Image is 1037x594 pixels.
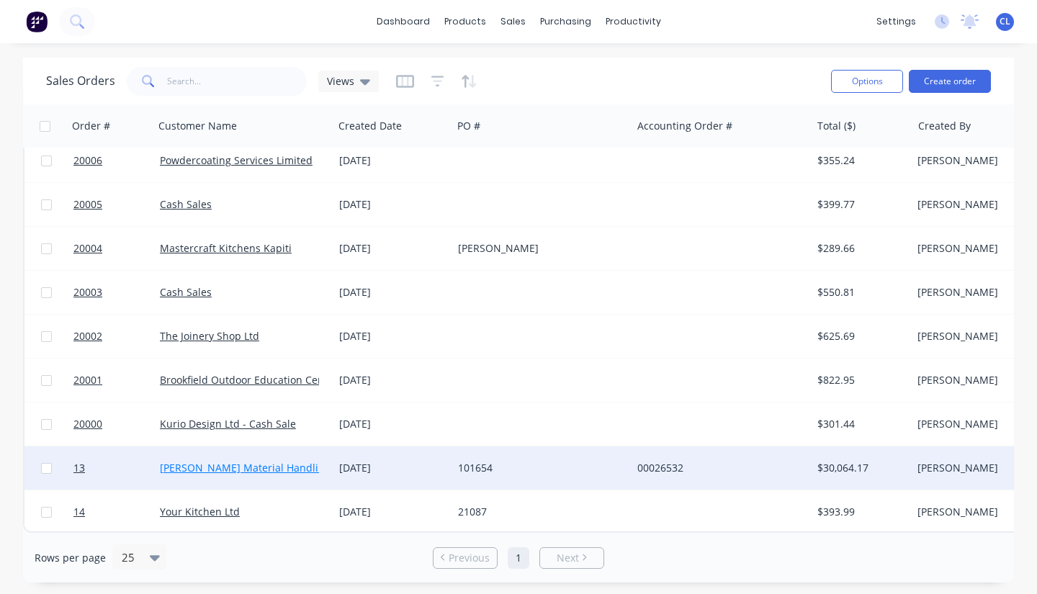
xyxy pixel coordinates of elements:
div: 101654 [458,461,618,475]
a: Kurio Design Ltd - Cash Sale [160,417,296,431]
a: Powdercoating Services Limited [160,153,313,167]
span: Views [327,73,354,89]
div: [DATE] [339,461,446,475]
a: 20006 [73,139,160,182]
span: 20003 [73,285,102,300]
span: Rows per page [35,551,106,565]
div: productivity [598,11,668,32]
div: $550.81 [817,285,902,300]
a: dashboard [369,11,437,32]
div: [DATE] [339,285,446,300]
a: Page 1 is your current page [508,547,529,569]
div: [DATE] [339,505,446,519]
a: 20001 [73,359,160,402]
button: Options [831,70,903,93]
a: Brookfield Outdoor Education Centre [160,373,338,387]
div: $625.69 [817,329,902,343]
span: CL [1000,15,1010,28]
a: Mastercraft Kitchens Kapiti [160,241,292,255]
a: Cash Sales [160,197,212,211]
span: 20000 [73,417,102,431]
div: Created Date [338,119,402,133]
div: $393.99 [817,505,902,519]
div: $822.95 [817,373,902,387]
a: 20003 [73,271,160,314]
div: [DATE] [339,153,446,168]
a: 20002 [73,315,160,358]
span: 20004 [73,241,102,256]
span: 13 [73,461,85,475]
a: Cash Sales [160,285,212,299]
div: Total ($) [817,119,856,133]
span: 14 [73,505,85,519]
span: 20006 [73,153,102,168]
span: 20002 [73,329,102,343]
div: Order # [72,119,110,133]
a: Previous page [434,551,497,565]
div: 00026532 [637,461,797,475]
div: $289.66 [817,241,902,256]
div: settings [869,11,923,32]
span: Previous [449,551,490,565]
div: purchasing [533,11,598,32]
span: 20005 [73,197,102,212]
div: products [437,11,493,32]
span: Next [557,551,579,565]
div: [DATE] [339,329,446,343]
a: Your Kitchen Ltd [160,505,240,518]
input: Search... [167,67,307,96]
div: 21087 [458,505,618,519]
div: [DATE] [339,373,446,387]
a: 20004 [73,227,160,270]
div: [DATE] [339,197,446,212]
a: The Joinery Shop Ltd [160,329,259,343]
div: $30,064.17 [817,461,902,475]
div: Accounting Order # [637,119,732,133]
a: [PERSON_NAME] Material Handling Ltd [160,461,349,474]
div: [DATE] [339,417,446,431]
div: Created By [918,119,971,133]
a: 20000 [73,402,160,446]
div: [DATE] [339,241,446,256]
h1: Sales Orders [46,74,115,88]
ul: Pagination [427,547,610,569]
div: Customer Name [158,119,237,133]
div: $301.44 [817,417,902,431]
div: [PERSON_NAME] [458,241,618,256]
a: 13 [73,446,160,490]
img: Factory [26,11,48,32]
div: $355.24 [817,153,902,168]
div: $399.77 [817,197,902,212]
button: Create order [909,70,991,93]
a: 14 [73,490,160,534]
a: 20005 [73,183,160,226]
div: sales [493,11,533,32]
span: 20001 [73,373,102,387]
a: Next page [540,551,603,565]
div: PO # [457,119,480,133]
